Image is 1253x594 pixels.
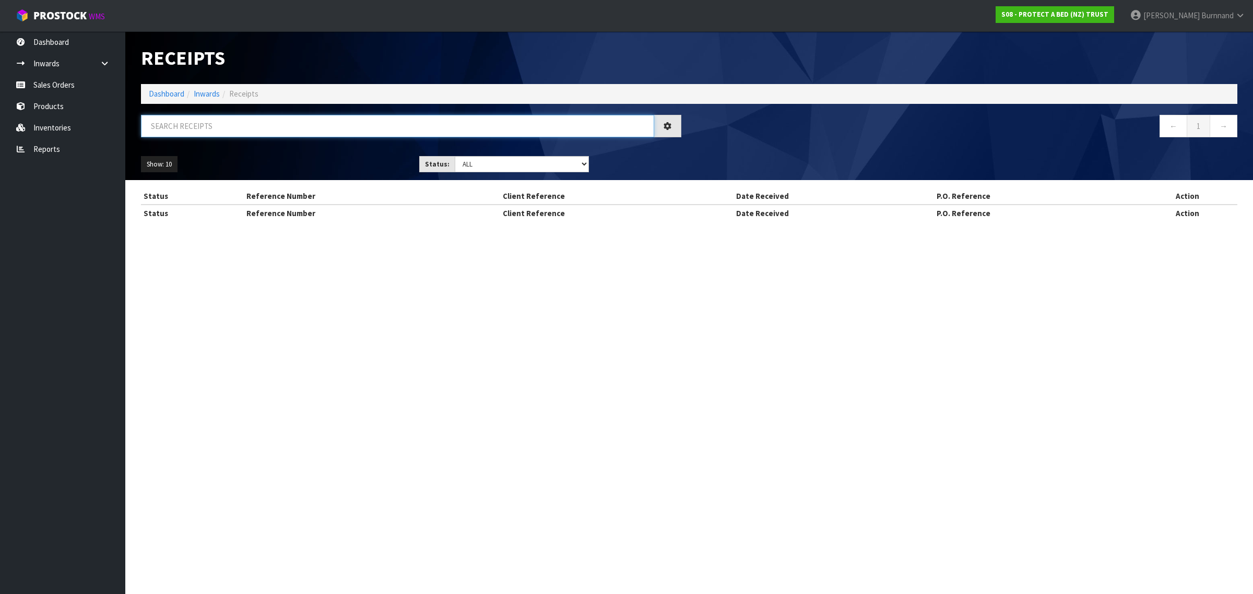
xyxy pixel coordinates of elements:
button: Show: 10 [141,156,178,173]
th: Action [1138,205,1237,221]
input: Search receipts [141,115,654,137]
strong: Status: [425,160,450,169]
th: Status [141,205,244,221]
th: P.O. Reference [934,188,1138,205]
span: Burnnand [1201,10,1234,20]
h1: Receipts [141,47,681,68]
a: Inwards [194,89,220,99]
th: Reference Number [244,188,500,205]
th: Date Received [734,188,934,205]
span: [PERSON_NAME] [1143,10,1200,20]
th: Client Reference [500,205,733,221]
span: ProStock [33,9,87,22]
span: Receipts [229,89,258,99]
a: 1 [1187,115,1210,137]
small: WMS [89,11,105,21]
a: Dashboard [149,89,184,99]
a: → [1210,115,1237,137]
img: cube-alt.png [16,9,29,22]
th: Reference Number [244,205,500,221]
a: ← [1160,115,1187,137]
th: Status [141,188,244,205]
th: P.O. Reference [934,205,1138,221]
nav: Page navigation [697,115,1237,140]
th: Action [1138,188,1237,205]
strong: S08 - PROTECT A BED (NZ) TRUST [1001,10,1108,19]
th: Date Received [734,205,934,221]
th: Client Reference [500,188,733,205]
